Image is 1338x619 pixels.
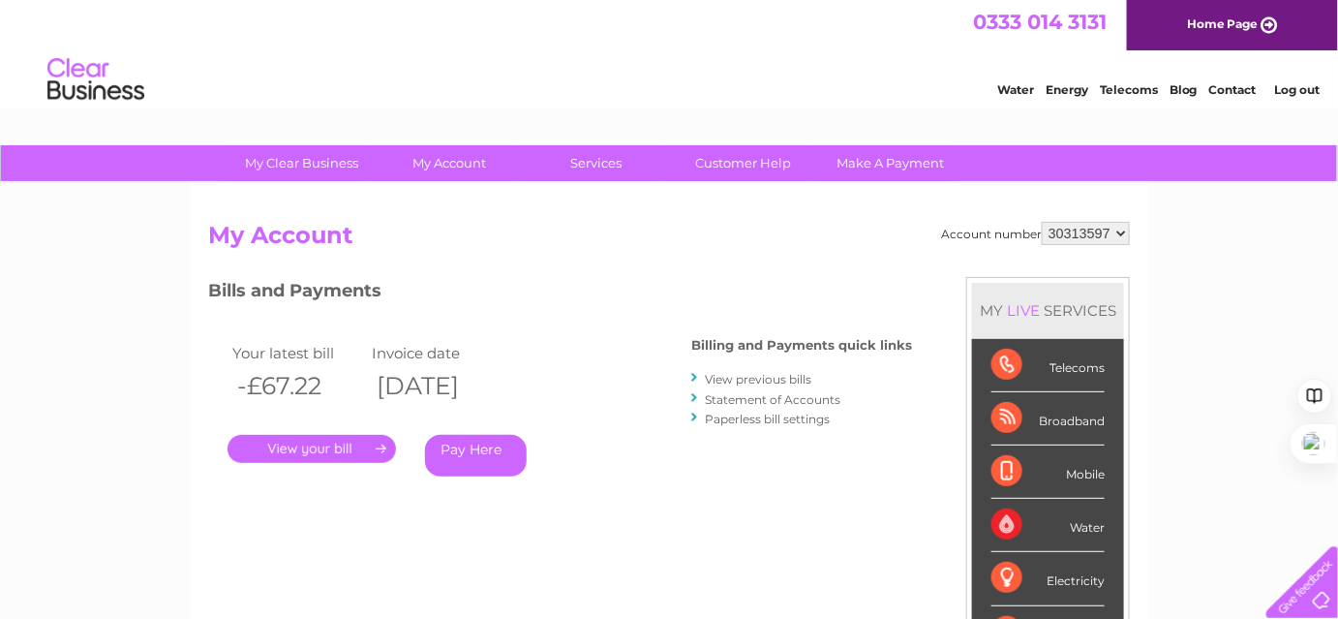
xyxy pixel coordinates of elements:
a: Blog [1170,82,1198,97]
img: logo.png [46,50,145,109]
a: Log out [1274,82,1320,97]
a: Make A Payment [811,145,971,181]
h3: Bills and Payments [208,277,912,311]
a: Telecoms [1100,82,1158,97]
a: Statement of Accounts [705,392,840,407]
td: Your latest bill [228,340,367,366]
a: Pay Here [425,435,527,477]
div: MY SERVICES [972,283,1124,338]
a: Customer Help [664,145,824,181]
div: Broadband [991,392,1105,446]
div: Account number [941,222,1130,245]
h4: Billing and Payments quick links [691,338,912,353]
a: Water [997,82,1034,97]
a: Contact [1209,82,1257,97]
h2: My Account [208,222,1130,259]
div: Electricity [991,552,1105,605]
td: Invoice date [367,340,506,366]
th: -£67.22 [228,366,367,406]
div: Clear Business is a trading name of Verastar Limited (registered in [GEOGRAPHIC_DATA] No. 3667643... [213,11,1128,94]
a: Services [517,145,677,181]
div: Water [991,499,1105,552]
a: Energy [1046,82,1088,97]
th: [DATE] [367,366,506,406]
a: 0333 014 3131 [973,10,1107,34]
a: View previous bills [705,372,811,387]
a: . [228,435,396,463]
a: My Account [370,145,530,181]
div: Telecoms [991,339,1105,392]
a: My Clear Business [223,145,382,181]
div: Mobile [991,446,1105,499]
div: LIVE [1003,301,1044,320]
a: Paperless bill settings [705,412,830,426]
